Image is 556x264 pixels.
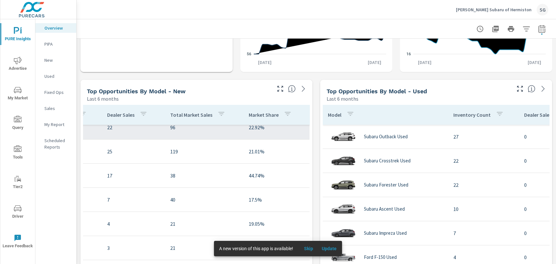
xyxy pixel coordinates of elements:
[298,84,309,94] a: See more details in report
[35,87,76,97] div: Fixed Ops
[528,85,535,93] span: Find the biggest opportunities within your model lineup by seeing how each model is selling in yo...
[2,116,33,132] span: Query
[107,172,160,179] p: 17
[456,7,532,13] p: [PERSON_NAME] Subaru of Hermiston
[107,244,160,252] p: 3
[219,246,293,251] span: A new version of this app is available!
[249,148,305,155] p: 21.01%
[107,196,160,204] p: 7
[330,175,356,195] img: glamour
[249,172,305,179] p: 44.74%
[2,57,33,72] span: Advertise
[328,112,341,118] p: Model
[363,59,386,66] p: [DATE]
[321,246,337,251] span: Update
[327,95,358,103] p: Last 6 months
[364,134,408,140] p: Subaru Outback Used
[249,123,305,131] p: 22.92%
[107,220,160,228] p: 4
[275,84,285,94] button: Make Fullscreen
[364,230,407,236] p: Subaru Impreza Used
[364,158,411,164] p: Subaru Crosstrek Used
[330,127,356,146] img: glamour
[319,243,339,254] button: Update
[301,246,316,251] span: Skip
[535,23,548,35] button: Select Date Range
[0,19,35,256] div: nav menu
[327,88,427,95] h5: Top Opportunities by Model - Used
[453,205,514,213] p: 10
[523,59,546,66] p: [DATE]
[364,254,397,260] p: Ford F-150 Used
[35,136,76,152] div: Scheduled Reports
[453,133,514,141] p: 27
[44,25,71,31] p: Overview
[298,243,319,254] button: Skip
[249,196,305,204] p: 17.5%
[515,84,525,94] button: Make Fullscreen
[35,23,76,33] div: Overview
[2,145,33,161] span: Tools
[35,104,76,113] div: Sales
[2,234,33,250] span: Leave Feedback
[524,112,551,118] p: Dealer Sales
[87,95,119,103] p: Last 6 months
[364,182,408,188] p: Subaru Forester Used
[453,229,514,237] p: 7
[364,206,405,212] p: Subaru Ascent Used
[170,196,238,204] p: 40
[170,123,238,131] p: 96
[249,220,305,228] p: 19.05%
[453,181,514,189] p: 22
[44,57,71,63] p: New
[406,52,411,56] text: 16
[170,172,238,179] p: 38
[330,199,356,219] img: glamour
[107,148,160,155] p: 25
[2,175,33,191] span: Tier2
[288,85,296,93] span: Find the biggest opportunities within your model lineup by seeing how each model is selling in yo...
[2,27,33,43] span: PURE Insights
[453,112,491,118] p: Inventory Count
[330,151,356,170] img: glamour
[87,88,186,95] h5: Top Opportunities by Model - New
[107,112,134,118] p: Dealer Sales
[44,41,71,47] p: PIPA
[2,86,33,102] span: My Market
[254,59,276,66] p: [DATE]
[35,71,76,81] div: Used
[538,84,548,94] a: See more details in report
[170,148,238,155] p: 119
[44,105,71,112] p: Sales
[35,120,76,129] div: My Report
[489,23,502,35] button: "Export Report to PDF"
[170,244,238,252] p: 21
[44,137,71,150] p: Scheduled Reports
[505,23,517,35] button: Print Report
[35,55,76,65] div: New
[35,39,76,49] div: PIPA
[170,112,212,118] p: Total Market Sales
[330,223,356,243] img: glamour
[453,253,514,261] p: 4
[170,220,238,228] p: 21
[44,89,71,96] p: Fixed Ops
[249,112,279,118] p: Market Share
[537,4,548,15] div: SG
[107,123,160,131] p: 22
[247,52,251,56] text: 56
[413,59,436,66] p: [DATE]
[453,157,514,165] p: 22
[44,73,71,79] p: Used
[44,121,71,128] p: My Report
[520,23,533,35] button: Apply Filters
[2,205,33,220] span: Driver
